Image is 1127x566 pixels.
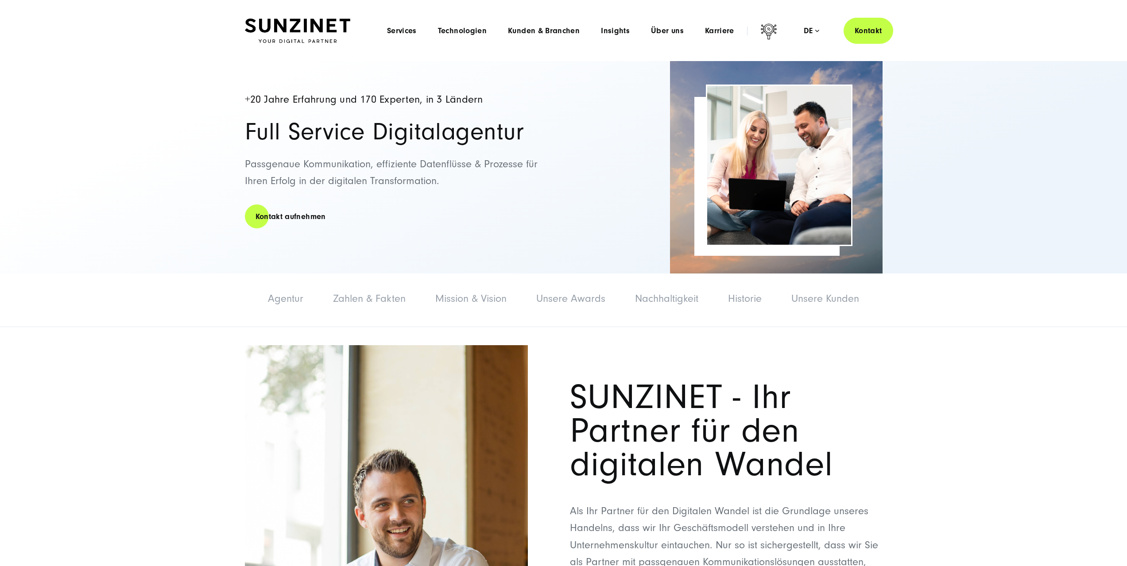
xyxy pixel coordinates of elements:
a: Kontakt [844,18,893,44]
span: Passgenaue Kommunikation, effiziente Datenflüsse & Prozesse für Ihren Erfolg in der digitalen Tra... [245,158,538,187]
img: Service_Images_2025_39 [707,86,851,245]
a: Mission & Vision [435,293,507,304]
a: Services [387,27,417,35]
img: SUNZINET Full Service Digital Agentur [245,19,350,43]
div: de [804,27,819,35]
h1: SUNZINET - Ihr Partner für den digitalen Wandel [570,381,883,481]
a: Kunden & Branchen [508,27,580,35]
a: Insights [601,27,630,35]
a: Kontakt aufnehmen [245,204,337,229]
a: Karriere [705,27,734,35]
a: Nachhaltigkeit [635,293,698,304]
a: Agentur [268,293,303,304]
a: Historie [728,293,762,304]
h2: Full Service Digitalagentur [245,119,555,144]
h4: +20 Jahre Erfahrung und 170 Experten, in 3 Ländern [245,94,555,105]
a: Unsere Awards [536,293,605,304]
a: Über uns [651,27,684,35]
a: Zahlen & Fakten [333,293,406,304]
a: Unsere Kunden [791,293,859,304]
img: Full-Service Digitalagentur SUNZINET - Business Applications Web & Cloud_2 [670,61,883,273]
a: Technologien [438,27,487,35]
